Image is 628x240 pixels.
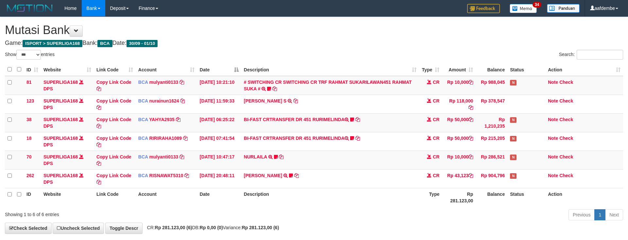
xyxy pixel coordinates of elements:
a: Note [548,98,558,103]
th: Action [545,188,623,207]
a: NURLAILA [244,154,267,159]
a: RISNAWAT5310 [149,173,183,178]
td: [DATE] 11:59:33 [197,95,241,113]
img: MOTION_logo.png [5,3,55,13]
a: Copy Rp 10,000 to clipboard [468,154,473,159]
td: BI-FAST CRTRANSFER DR 451 RURIMELINDA [241,113,419,132]
a: nurainun1624 [149,98,179,103]
a: Note [548,136,558,141]
span: BCA [138,154,148,159]
th: Balance [476,188,507,207]
a: Copy SRI WAHYUNI S to clipboard [293,98,298,103]
a: Copy NURLAILA to clipboard [279,154,283,159]
td: DPS [41,151,94,169]
h4: Game: Bank: Date: [5,40,623,46]
span: BCA [138,136,148,141]
select: Showentries [16,50,41,60]
td: Rp 50,000 [442,113,476,132]
th: Date: activate to sort column descending [197,63,241,76]
th: ID [24,188,41,207]
th: Action: activate to sort column ascending [545,63,623,76]
strong: Rp 0,00 (0) [200,225,223,230]
a: Copy Link Code [96,80,131,91]
a: Copy BI-FAST CRTRANSFER DR 451 RURIMELINDA to clipboard [355,136,360,141]
span: Has Note [510,173,517,179]
a: Check [559,136,573,141]
a: Previous [569,209,595,220]
span: 38 [26,117,32,122]
td: [DATE] 07:41:54 [197,132,241,151]
a: Copy mulyanti0133 to clipboard [179,80,184,85]
td: Rp 118,000 [442,95,476,113]
a: SUPERLIGA168 [43,98,78,103]
a: Copy Link Code [96,154,131,166]
a: Check [559,80,573,85]
a: Copy YOSI EFENDI to clipboard [294,173,299,178]
span: CR: DB: Variance: [144,225,279,230]
a: SUPERLIGA168 [43,117,78,122]
th: Type [419,188,442,207]
a: Copy Rp 43,123 to clipboard [468,173,473,178]
span: CR [433,117,439,122]
a: Check [559,98,573,103]
div: Showing 1 to 6 of 6 entries [5,209,257,218]
label: Search: [559,50,623,60]
td: Rp 988,045 [476,76,507,95]
span: CR [433,173,439,178]
span: Has Note [510,117,517,123]
a: Toggle Descr [105,223,143,234]
span: ISPORT > SUPERLIGA168 [23,40,82,47]
a: Copy Rp 50,000 to clipboard [468,117,473,122]
a: SUPERLIGA168 [43,154,78,159]
th: Account: activate to sort column ascending [136,63,197,76]
input: Search: [577,50,623,60]
img: panduan.png [547,4,580,13]
span: BCA [138,80,148,85]
a: Note [548,80,558,85]
td: Rp 904,796 [476,169,507,188]
span: BCA [138,173,148,178]
th: Date [197,188,241,207]
strong: Rp 281.123,00 (6) [155,225,192,230]
a: Copy # SWITCHING CR SWITCHING CR TRF RAHMAT SUKARILAWAN451 RAHMAT SUKA # to clipboard [272,86,277,91]
td: Rp 43,123 [442,169,476,188]
a: Copy mulyanti0133 to clipboard [179,154,184,159]
span: BCA [138,117,148,122]
span: BCA [138,98,148,103]
a: # SWITCHING CR SWITCHING CR TRF RAHMAT SUKARILAWAN451 RAHMAT SUKA # [244,80,412,91]
a: [PERSON_NAME] S [244,98,287,103]
span: 34 [533,2,541,8]
td: DPS [41,95,94,113]
a: Next [605,209,623,220]
td: DPS [41,76,94,95]
td: BI-FAST CRTRANSFER DR 451 RURIMELINDA [241,132,419,151]
th: Type: activate to sort column ascending [419,63,442,76]
span: CR [433,154,439,159]
a: Copy YAHYA2935 to clipboard [176,117,180,122]
a: mulyanti0133 [149,80,178,85]
a: 1 [594,209,605,220]
a: Check Selected [5,223,52,234]
a: Copy Rp 10,000 to clipboard [468,80,473,85]
td: Rp 10,000 [442,76,476,95]
a: SUPERLIGA168 [43,80,78,85]
label: Show entries [5,50,55,60]
strong: Rp 281.123,00 (6) [242,225,279,230]
span: Has Note [510,80,517,85]
span: 30/09 - 01/10 [127,40,158,47]
a: Copy RISNAWAT5310 to clipboard [184,173,189,178]
span: CR [433,136,439,141]
span: Has Note [510,136,517,141]
a: mulyanti0133 [149,154,178,159]
span: BCA [97,40,112,47]
a: Note [548,117,558,122]
span: 18 [26,136,32,141]
span: 262 [26,173,34,178]
td: [DATE] 06:25:22 [197,113,241,132]
td: DPS [41,169,94,188]
th: Website: activate to sort column ascending [41,63,94,76]
a: [PERSON_NAME] [244,173,282,178]
th: Status [507,188,545,207]
td: Rp 1,210,235 [476,113,507,132]
th: ID: activate to sort column ascending [24,63,41,76]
